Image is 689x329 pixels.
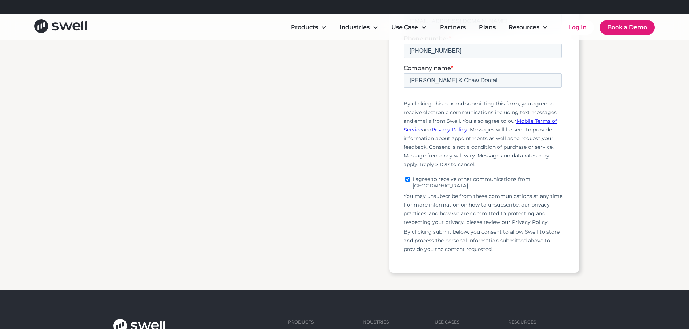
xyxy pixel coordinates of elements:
[509,23,539,32] div: Resources
[391,23,418,32] div: Use Case
[435,319,459,325] div: Use Cases
[361,319,389,325] div: Industries
[561,20,594,35] a: Log In
[473,20,501,35] a: Plans
[291,23,318,32] div: Products
[285,20,332,35] div: Products
[434,20,472,35] a: Partners
[600,20,655,35] a: Book a Demo
[508,319,536,325] div: Resources
[34,19,87,35] a: home
[340,23,370,32] div: Industries
[334,20,384,35] div: Industries
[386,20,433,35] div: Use Case
[503,20,554,35] div: Resources
[288,319,314,325] div: Products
